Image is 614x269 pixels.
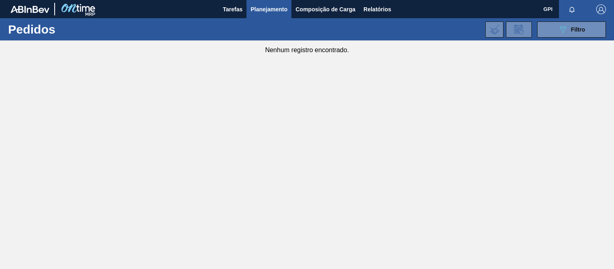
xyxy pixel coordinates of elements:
[295,4,355,14] span: Composição de Carga
[571,26,585,33] span: Filtro
[559,4,585,15] button: Notificações
[223,4,242,14] span: Tarefas
[251,4,287,14] span: Planejamento
[596,4,606,14] img: Logout
[8,25,124,34] h1: Pedidos
[363,4,391,14] span: Relatórios
[485,21,504,38] div: Importar Negociações dos Pedidos
[506,21,532,38] div: Solicitação de Revisão de Pedidos
[11,6,49,13] img: TNhmsLtSVTkK8tSr43FrP2fwEKptu5GPRR3wAAAABJRU5ErkJggg==
[537,21,606,38] button: Filtro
